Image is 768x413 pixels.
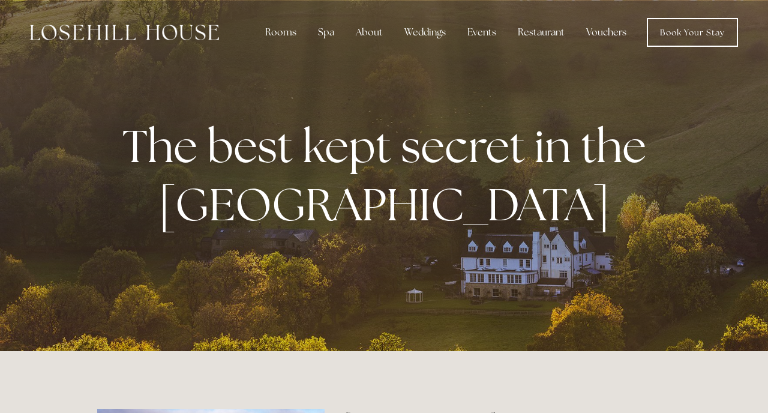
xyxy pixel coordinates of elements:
div: About [346,20,392,44]
div: Spa [308,20,344,44]
a: Book Your Stay [647,18,738,47]
div: Rooms [256,20,306,44]
div: Events [458,20,506,44]
a: Vouchers [577,20,636,44]
img: Losehill House [30,25,219,40]
div: Weddings [395,20,455,44]
strong: The best kept secret in the [GEOGRAPHIC_DATA] [122,116,656,234]
div: Restaurant [508,20,574,44]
